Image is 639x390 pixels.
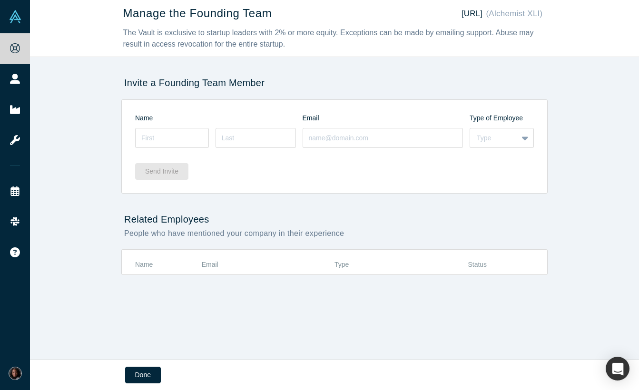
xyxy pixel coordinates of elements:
[135,113,303,123] div: Name
[125,367,161,383] button: Done
[135,256,202,275] th: Name
[470,113,534,123] div: Type of Employee
[135,128,209,148] input: First
[421,256,534,275] th: Status
[123,27,543,50] div: The Vault is exclusive to startup leaders with 2% or more equity. Exceptions can be made by email...
[121,77,548,88] h2: Invite a Founding Team Member
[216,128,296,148] input: Last
[303,128,463,148] input: name@domain.com
[121,214,548,225] h2: Related Employees
[477,133,511,143] div: Type
[486,9,542,18] span: (Alchemist XLI)
[135,163,188,180] button: Send Invite
[9,10,22,23] img: Alchemist Vault Logo
[334,256,421,275] th: Type
[123,7,272,20] h1: Manage the Founding Team
[121,228,548,239] div: People who have mentioned your company in their experience
[462,9,543,19] h2: [URL]
[9,367,22,380] img: Deana Anglin PhD's Account
[202,256,334,275] th: Email
[303,113,470,123] div: Email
